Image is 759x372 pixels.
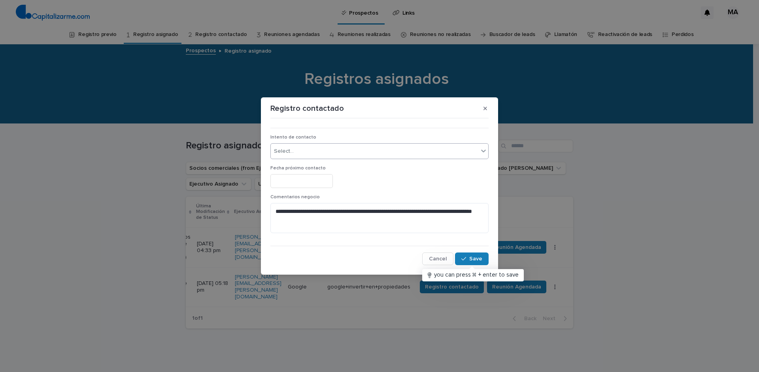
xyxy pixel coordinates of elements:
[274,147,294,156] div: Select...
[455,252,489,265] button: Save
[429,256,447,262] span: Cancel
[270,166,326,171] span: Fecha próximo contacto
[270,195,320,199] span: Comentarios negocio
[469,256,482,262] span: Save
[270,104,344,113] p: Registro contactado
[270,135,316,140] span: Intento de contacto
[422,252,453,265] button: Cancel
